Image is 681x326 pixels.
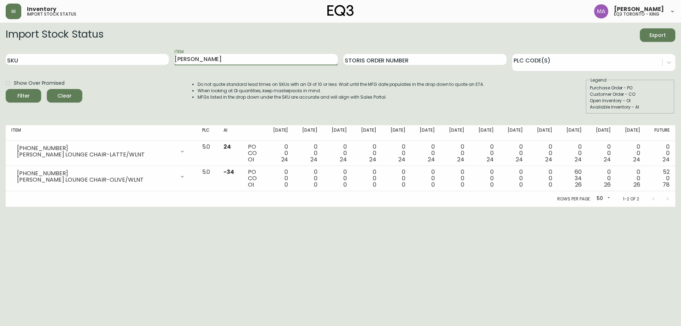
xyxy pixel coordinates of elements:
div: 0 0 [270,144,288,163]
th: [DATE] [294,125,323,141]
div: PO CO [248,169,259,188]
li: Do not quote standard lead times on SKUs with an OI of 10 or less. Wait until the MFG date popula... [198,81,484,88]
th: [DATE] [616,125,646,141]
span: Inventory [27,6,56,12]
span: 24 [369,155,376,164]
div: 0 0 [652,144,670,163]
div: 0 0 [388,169,406,188]
div: 0 0 [534,144,552,163]
span: 0 [343,181,347,189]
span: Export [646,31,670,40]
span: 26 [604,181,611,189]
span: 24 [575,155,582,164]
span: 0 [461,181,464,189]
div: Open Inventory - OI [590,98,671,104]
span: 24 [633,155,640,164]
th: [DATE] [411,125,441,141]
th: [DATE] [265,125,294,141]
th: AI [218,125,242,141]
div: 0 0 [299,169,317,188]
div: 0 0 [329,144,347,163]
th: [DATE] [470,125,499,141]
p: 1-2 of 2 [623,196,639,202]
div: 0 0 [476,169,494,188]
span: 26 [633,181,640,189]
span: [PERSON_NAME] [614,6,664,12]
div: 0 0 [270,169,288,188]
span: 24 [487,155,494,164]
span: OI [248,181,254,189]
span: 24 [281,155,288,164]
span: 24 [223,143,231,151]
div: 0 0 [299,144,317,163]
span: 0 [284,181,288,189]
span: 24 [428,155,435,164]
div: 0 0 [417,169,435,188]
span: OI [248,155,254,164]
legend: Legend [590,77,607,83]
span: 26 [575,181,582,189]
img: logo [327,5,354,16]
span: 0 [431,181,435,189]
div: 0 0 [593,144,611,163]
th: [DATE] [353,125,382,141]
div: [PERSON_NAME] LOUNGE CHAIR-OLIVE/WLNT [17,177,175,183]
span: 0 [519,181,523,189]
th: PLC [196,125,218,141]
span: 24 [398,155,405,164]
span: 24 [604,155,611,164]
div: [PERSON_NAME] LOUNGE CHAIR-LATTE/WLNT [17,151,175,158]
button: Filter [6,89,41,103]
div: [PHONE_NUMBER] [17,145,175,151]
th: [DATE] [441,125,470,141]
div: 0 0 [446,169,464,188]
li: MFGs listed in the drop down under the SKU are accurate and will align with Sales Portal. [198,94,484,100]
div: 0 0 [534,169,552,188]
img: 4f0989f25cbf85e7eb2537583095d61e [594,4,608,18]
div: 60 34 [564,169,582,188]
div: 0 0 [446,144,464,163]
td: 5.0 [196,166,218,191]
p: Rows per page: [557,196,591,202]
button: Clear [47,89,82,103]
div: 0 0 [417,144,435,163]
div: 0 0 [622,144,640,163]
span: 24 [516,155,523,164]
span: 24 [663,155,670,164]
div: 0 0 [593,169,611,188]
li: When looking at OI quantities, keep masterpacks in mind. [198,88,484,94]
div: 0 0 [622,169,640,188]
h5: import stock status [27,12,76,16]
span: 24 [340,155,347,164]
div: 0 0 [505,169,523,188]
th: Item [6,125,196,141]
div: 0 0 [388,144,406,163]
span: 24 [545,155,552,164]
div: 0 0 [329,169,347,188]
div: 0 0 [564,144,582,163]
span: 0 [549,181,552,189]
div: Customer Order - CO [590,91,671,98]
th: [DATE] [587,125,617,141]
span: Show Over Promised [14,79,65,87]
span: 24 [457,155,464,164]
span: -34 [223,168,234,176]
div: [PHONE_NUMBER][PERSON_NAME] LOUNGE CHAIR-LATTE/WLNT [11,144,191,159]
th: [DATE] [499,125,528,141]
div: [PHONE_NUMBER] [17,170,175,177]
div: 0 0 [358,144,376,163]
th: Future [646,125,675,141]
div: Purchase Order - PO [590,85,671,91]
div: [PHONE_NUMBER][PERSON_NAME] LOUNGE CHAIR-OLIVE/WLNT [11,169,191,184]
div: PO CO [248,144,259,163]
div: Filter [17,92,30,100]
th: [DATE] [558,125,587,141]
div: Available Inventory - AI [590,104,671,110]
div: 50 [594,193,611,205]
div: 0 0 [476,144,494,163]
th: [DATE] [382,125,411,141]
div: 0 0 [505,144,523,163]
span: 0 [490,181,494,189]
div: 52 0 [652,169,670,188]
span: 24 [310,155,317,164]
